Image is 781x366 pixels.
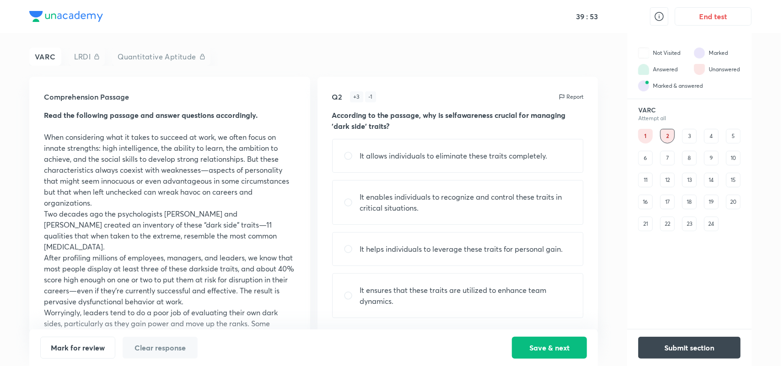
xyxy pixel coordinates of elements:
[558,93,566,101] img: report icon
[44,91,296,102] h5: Comprehension Passage
[638,217,653,231] div: 21
[682,151,697,165] div: 8
[638,151,653,165] div: 6
[726,129,741,143] div: 5
[365,91,376,102] div: - 1
[638,48,649,58] img: attempt state
[44,110,258,120] strong: Read the following passage and answer questions accordingly.
[660,151,675,165] div: 7
[40,337,115,359] button: Mark for review
[566,93,583,101] p: Report
[660,129,675,143] div: 2
[704,217,719,231] div: 24
[704,151,719,165] div: 9
[682,129,697,143] div: 3
[660,195,675,209] div: 17
[726,173,741,187] div: 15
[682,217,697,231] div: 23
[69,48,105,66] div: LRDI
[44,132,296,208] p: When considering what it takes to succeed at work, we often focus on innate strengths: high intel...
[704,173,719,187] div: 14
[112,48,210,66] div: Quantitative Aptitude
[638,106,741,114] h6: VARC
[709,65,740,74] div: Unanswered
[660,173,675,187] div: 12
[682,195,697,209] div: 18
[653,82,703,90] div: Marked & answered
[682,173,697,187] div: 13
[653,49,680,57] div: Not Visited
[704,195,719,209] div: 19
[638,173,653,187] div: 11
[709,49,728,57] div: Marked
[360,191,572,213] p: It enables individuals to recognize and control these traits in critical situations.
[332,91,343,102] h5: Q2
[638,64,649,75] img: attempt state
[512,337,587,359] button: Save & next
[638,195,653,209] div: 16
[638,115,741,122] div: Attempt all
[653,65,678,74] div: Answered
[360,150,548,161] p: It allows individuals to eliminate these traits completely.
[44,252,296,307] p: After profiling millions of employees, managers, and leaders, we know that most people display at...
[123,337,198,359] button: Clear response
[350,91,363,102] div: + 3
[694,64,705,75] img: attempt state
[44,208,296,252] p: Two decades ago the psychologists [PERSON_NAME] and [PERSON_NAME] created an inventory of these “...
[574,12,588,21] h5: 39 :
[726,195,741,209] div: 20
[638,129,653,143] div: 1
[638,337,741,359] button: Submit section
[588,12,598,21] h5: 53
[726,151,741,165] div: 10
[660,217,675,231] div: 22
[360,244,563,255] p: It helps individuals to leverage these traits for personal gain.
[360,285,572,307] p: It ensures that these traits are utilized to enhance team dynamics.
[694,48,705,58] img: attempt state
[29,48,61,66] div: VARC
[675,7,752,26] button: End test
[332,110,566,131] strong: According to the passage, why is selfawareness crucial for managing 'dark side' traits?
[638,80,649,91] img: attempt state
[704,129,719,143] div: 4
